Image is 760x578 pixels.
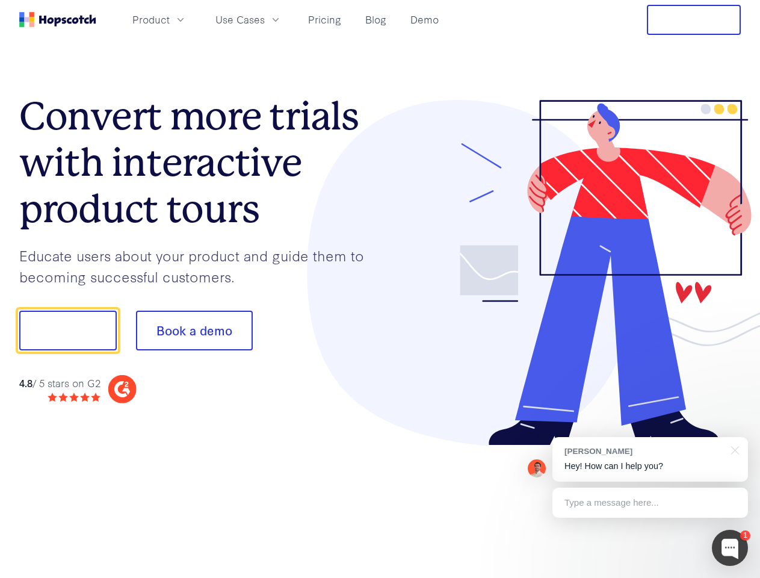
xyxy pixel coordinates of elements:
a: Demo [406,10,443,30]
span: Product [132,12,170,27]
button: Product [125,10,194,30]
button: Use Cases [208,10,289,30]
p: Hey! How can I help you? [564,460,736,473]
button: Show me! [19,311,117,350]
span: Use Cases [215,12,265,27]
a: Blog [360,10,391,30]
button: Book a demo [136,311,253,350]
h1: Convert more trials with interactive product tours [19,93,380,232]
button: Free Trial [647,5,741,35]
strong: 4.8 [19,376,32,390]
p: Educate users about your product and guide them to becoming successful customers. [19,245,380,287]
div: / 5 stars on G2 [19,376,100,391]
a: Home [19,12,96,27]
a: Pricing [303,10,346,30]
div: [PERSON_NAME] [564,446,724,457]
img: Mark Spera [528,459,546,477]
div: 1 [740,530,750,541]
div: Type a message here... [552,488,748,518]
